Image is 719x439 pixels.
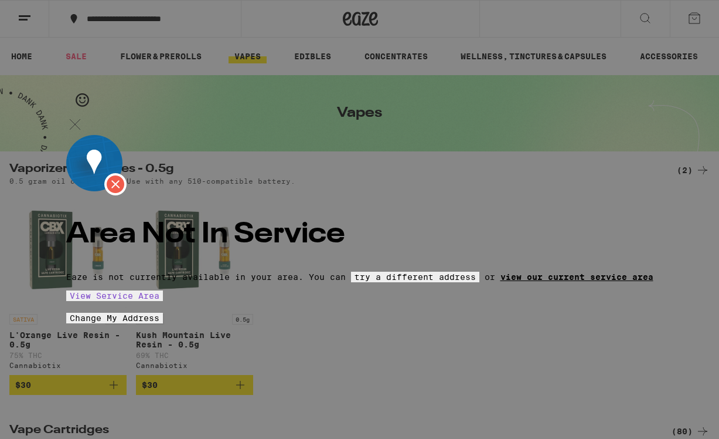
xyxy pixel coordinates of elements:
button: View Service Area [66,291,163,301]
img: close.svg [66,116,84,133]
p: Eaze is not currently available in your area. You can or [66,272,653,282]
button: try a different address [351,272,479,282]
span: Help [27,8,51,19]
span: View Service Area [70,291,159,300]
button: Change My Address [66,313,163,323]
span: try a different address [355,272,476,282]
h2: Area Not In Service [66,221,653,249]
img: image [66,135,127,195]
a: view our current service area [500,272,653,282]
span: Change My Address [70,313,159,323]
a: View Service Area [66,291,163,300]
